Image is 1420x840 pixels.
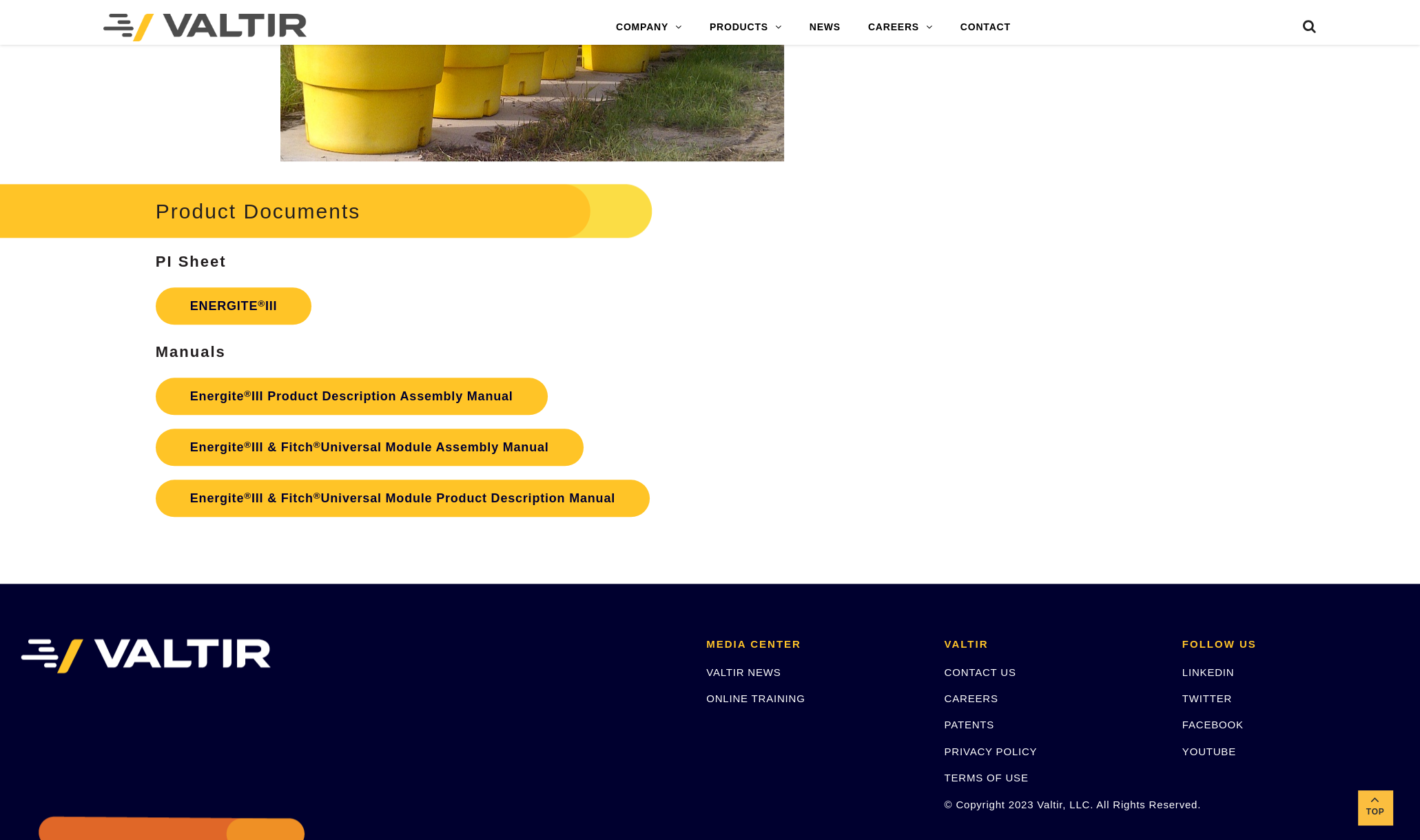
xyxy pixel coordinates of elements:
[944,666,1016,678] a: CONTACT US
[1182,693,1232,704] a: TWITTER
[696,14,796,41] a: PRODUCTS
[944,772,1028,783] a: TERMS OF USE
[944,797,1161,812] p: © Copyright 2023 Valtir, LLC. All Rights Reserved.
[156,429,584,466] a: Energite®III & Fitch®Universal Module Assembly Manual
[156,287,312,325] a: ENERGITE®III
[796,14,854,41] a: NEWS
[1358,804,1392,820] span: Top
[258,298,265,309] sup: ®
[156,378,548,415] a: Energite®III Product Description Assembly Manual
[1182,666,1235,678] a: LINKEDIN
[854,14,947,41] a: CAREERS
[156,343,226,360] strong: Manuals
[156,480,650,517] a: Energite®III & Fitch®Universal Module Product Description Manual
[944,746,1037,757] a: PRIVACY POLICY
[1182,639,1399,651] h2: FOLLOW US
[313,440,321,450] sup: ®
[244,440,251,450] sup: ®
[944,693,998,704] a: CAREERS
[1182,719,1244,730] a: FACEBOOK
[602,14,696,41] a: COMPANY
[944,719,994,730] a: PATENTS
[244,491,251,501] sup: ®
[156,253,227,270] strong: PI Sheet
[313,491,321,501] sup: ®
[944,639,1161,651] h2: VALTIR
[244,389,251,399] sup: ®
[1182,746,1236,757] a: YOUTUBE
[21,639,271,673] img: VALTIR
[1358,790,1392,825] a: Top
[103,14,307,41] img: Valtir
[947,14,1025,41] a: CONTACT
[706,639,923,651] h2: MEDIA CENTER
[706,666,781,678] a: VALTIR NEWS
[706,693,805,704] a: ONLINE TRAINING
